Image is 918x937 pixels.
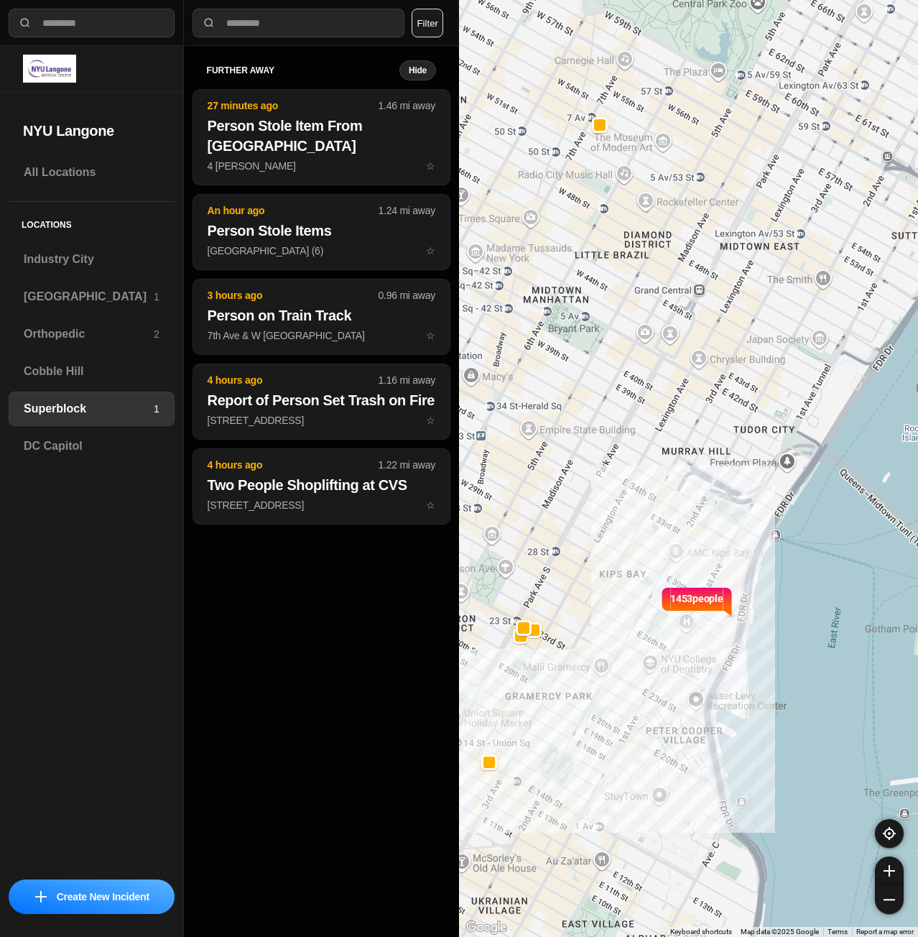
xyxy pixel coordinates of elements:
[426,330,435,341] span: star
[426,160,435,172] span: star
[193,194,450,270] button: An hour ago1.24 mi awayPerson Stole Items[GEOGRAPHIC_DATA] (6)star
[426,415,435,426] span: star
[9,392,175,426] a: Superblock1
[884,865,895,877] img: zoom-in
[207,65,399,76] h5: further away
[208,288,379,303] p: 3 hours ago
[856,928,914,936] a: Report a map error
[208,475,435,495] h2: Two People Shoplifting at CVS
[208,390,435,410] h2: Report of Person Set Trash on Fire
[426,245,435,257] span: star
[875,819,904,848] button: recenter
[208,413,435,428] p: [STREET_ADDRESS]
[379,458,435,472] p: 1.22 mi away
[24,288,154,305] h3: [GEOGRAPHIC_DATA]
[379,98,435,113] p: 1.46 mi away
[670,591,723,623] p: 1453 people
[193,279,450,355] button: 3 hours ago0.96 mi awayPerson on Train Track7th Ave & W [GEOGRAPHIC_DATA]star
[9,155,175,190] a: All Locations
[23,121,160,141] h2: NYU Langone
[670,927,732,937] button: Keyboard shortcuts
[208,373,379,387] p: 4 hours ago
[208,98,379,113] p: 27 minutes ago
[154,327,159,341] p: 2
[193,329,450,341] a: 3 hours ago0.96 mi awayPerson on Train Track7th Ave & W [GEOGRAPHIC_DATA]star
[24,251,159,268] h3: Industry City
[875,885,904,914] button: zoom-out
[9,880,175,914] button: iconCreate New Incident
[883,827,896,840] img: recenter
[208,458,379,472] p: 4 hours ago
[202,16,216,30] img: search
[24,164,159,181] h3: All Locations
[208,203,379,218] p: An hour ago
[659,586,670,617] img: notch
[208,221,435,241] h2: Person Stole Items
[208,305,435,326] h2: Person on Train Track
[193,364,450,440] button: 4 hours ago1.16 mi awayReport of Person Set Trash on Fire[STREET_ADDRESS]star
[193,244,450,257] a: An hour ago1.24 mi awayPerson Stole Items[GEOGRAPHIC_DATA] (6)star
[35,891,47,903] img: icon
[24,363,159,380] h3: Cobble Hill
[9,317,175,351] a: Orthopedic2
[9,242,175,277] a: Industry City
[193,448,450,525] button: 4 hours ago1.22 mi awayTwo People Shoplifting at CVS[STREET_ADDRESS]star
[741,928,819,936] span: Map data ©2025 Google
[193,160,450,172] a: 27 minutes ago1.46 mi awayPerson Stole Item From [GEOGRAPHIC_DATA]4 [PERSON_NAME]star
[827,928,848,936] a: Terms
[379,288,435,303] p: 0.96 mi away
[193,414,450,426] a: 4 hours ago1.16 mi awayReport of Person Set Trash on Fire[STREET_ADDRESS]star
[154,290,159,304] p: 1
[9,429,175,463] a: DC Capitol
[379,373,435,387] p: 1.16 mi away
[23,55,76,83] img: logo
[18,16,32,30] img: search
[884,894,895,905] img: zoom-out
[379,203,435,218] p: 1.24 mi away
[463,918,510,937] img: Google
[208,159,435,173] p: 4 [PERSON_NAME]
[399,60,436,80] button: Hide
[24,326,154,343] h3: Orthopedic
[24,438,159,455] h3: DC Capitol
[193,89,450,185] button: 27 minutes ago1.46 mi awayPerson Stole Item From [GEOGRAPHIC_DATA]4 [PERSON_NAME]star
[875,857,904,885] button: zoom-in
[208,116,435,156] h2: Person Stole Item From [GEOGRAPHIC_DATA]
[57,890,149,904] p: Create New Incident
[723,586,733,617] img: notch
[412,9,443,37] button: Filter
[154,402,159,416] p: 1
[208,498,435,512] p: [STREET_ADDRESS]
[9,354,175,389] a: Cobble Hill
[208,244,435,258] p: [GEOGRAPHIC_DATA] (6)
[208,328,435,343] p: 7th Ave & W [GEOGRAPHIC_DATA]
[193,499,450,511] a: 4 hours ago1.22 mi awayTwo People Shoplifting at CVS[STREET_ADDRESS]star
[463,918,510,937] a: Open this area in Google Maps (opens a new window)
[426,499,435,511] span: star
[9,202,175,242] h5: Locations
[24,400,154,417] h3: Superblock
[409,65,427,76] small: Hide
[9,280,175,314] a: [GEOGRAPHIC_DATA]1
